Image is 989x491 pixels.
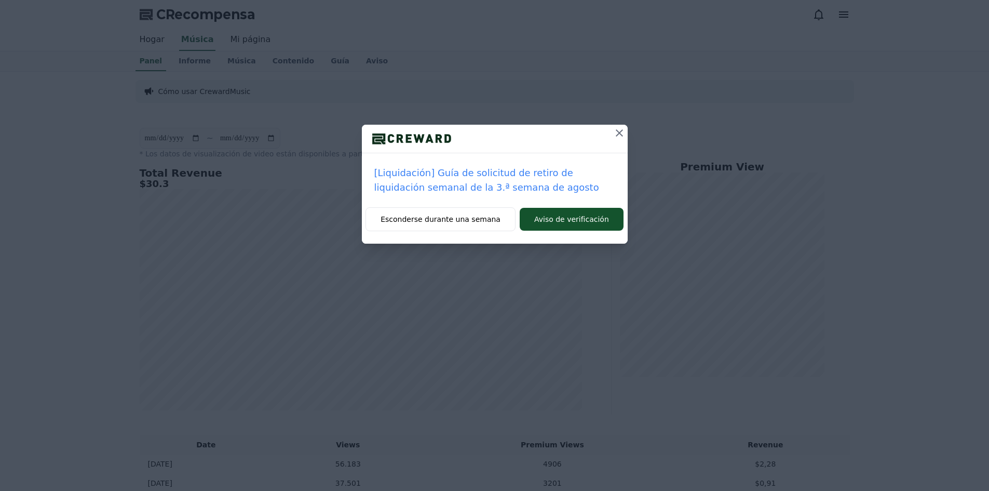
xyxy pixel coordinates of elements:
font: Esconderse durante una semana [381,215,500,223]
font: Aviso de verificación [534,215,609,223]
button: Aviso de verificación [520,208,624,231]
a: [Liquidación] Guía de solicitud de retiro de liquidación semanal de la 3.ª semana de agosto [374,166,615,195]
button: Esconderse durante una semana [365,207,516,231]
font: [Liquidación] Guía de solicitud de retiro de liquidación semanal de la 3.ª semana de agosto [374,167,599,193]
img: logo [362,131,462,147]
